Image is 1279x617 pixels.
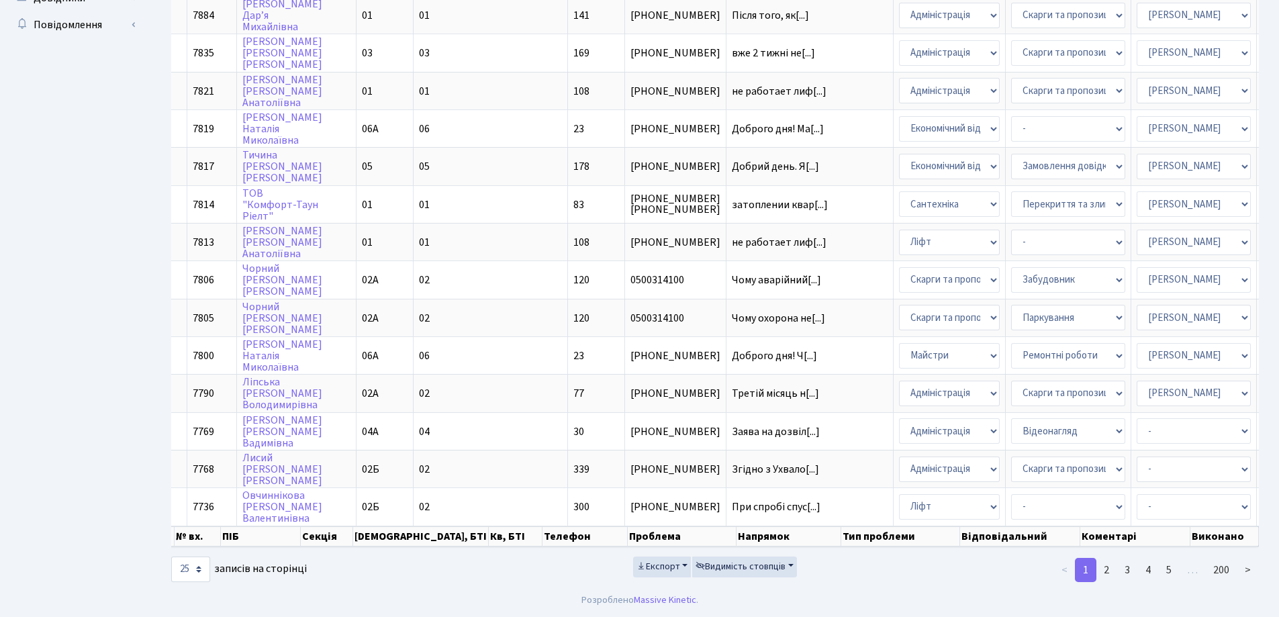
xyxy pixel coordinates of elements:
a: ТОВ"Комфорт-ТаунРіелт" [242,186,318,224]
span: [PHONE_NUMBER] [630,10,720,21]
span: [PHONE_NUMBER] [630,464,720,475]
span: 0500314100 [630,313,720,324]
a: 5 [1158,558,1180,582]
span: Добрий день. Я[...] [732,159,819,174]
span: 02Б [362,500,379,514]
span: 05 [362,159,373,174]
a: [PERSON_NAME][PERSON_NAME]Анатоліївна [242,224,322,261]
span: 108 [573,235,589,250]
span: 02 [419,273,430,287]
span: [PHONE_NUMBER] [630,426,720,437]
span: 7806 [193,273,214,287]
span: 06А [362,348,379,363]
span: 05 [419,159,430,174]
span: 04А [362,424,379,439]
th: ПІБ [221,526,300,547]
button: Видимість стовпців [692,557,797,577]
th: Секція [301,526,354,547]
span: 178 [573,159,589,174]
button: Експорт [633,557,692,577]
span: 0500314100 [630,275,720,285]
a: Тичина[PERSON_NAME][PERSON_NAME] [242,148,322,185]
span: Видимість стовпців [696,560,786,573]
span: 02А [362,311,379,326]
span: [PHONE_NUMBER] [630,124,720,134]
th: № вх. [175,526,222,547]
span: Згідно з Ухвало[...] [732,462,819,477]
span: [PHONE_NUMBER] [630,161,720,172]
span: 7768 [193,462,214,477]
span: 30 [573,424,584,439]
span: 339 [573,462,589,477]
span: 7821 [193,84,214,99]
span: 141 [573,8,589,23]
span: [PHONE_NUMBER] [630,48,720,58]
th: Кв, БТІ [489,526,542,547]
span: 7819 [193,122,214,136]
span: 7736 [193,500,214,514]
a: Чорний[PERSON_NAME][PERSON_NAME] [242,261,322,299]
a: Повідомлення [7,11,141,38]
th: Виконано [1190,526,1260,547]
span: 03 [419,46,430,60]
span: [PHONE_NUMBER] [630,502,720,512]
span: вже 2 тижні не[...] [732,46,815,60]
span: 02А [362,386,379,401]
span: 7884 [193,8,214,23]
a: Лисий[PERSON_NAME][PERSON_NAME] [242,450,322,488]
span: 04 [419,424,430,439]
span: [PHONE_NUMBER] [PHONE_NUMBER] [630,193,720,215]
span: 7813 [193,235,214,250]
span: 7835 [193,46,214,60]
span: Заява на дозвіл[...] [732,424,820,439]
span: 02 [419,462,430,477]
a: Massive Kinetic [634,593,696,607]
span: 7817 [193,159,214,174]
th: [DEMOGRAPHIC_DATA], БТІ [353,526,489,547]
span: 01 [362,8,373,23]
a: [PERSON_NAME][PERSON_NAME]Анатоліївна [242,73,322,110]
span: Доброго дня! Ма[...] [732,122,824,136]
span: 02 [419,386,430,401]
span: 01 [419,8,430,23]
a: > [1237,558,1259,582]
span: 06А [362,122,379,136]
span: 120 [573,311,589,326]
th: Напрямок [737,526,841,547]
th: Коментарі [1080,526,1190,547]
span: [PHONE_NUMBER] [630,237,720,248]
span: 300 [573,500,589,514]
span: 06 [419,122,430,136]
span: 23 [573,348,584,363]
span: Доброго дня! Ч[...] [732,348,817,363]
span: [PHONE_NUMBER] [630,350,720,361]
span: 7800 [193,348,214,363]
span: Чому аварійний[...] [732,273,821,287]
a: Ліпська[PERSON_NAME]Володимирівна [242,375,322,412]
span: 06 [419,348,430,363]
a: 200 [1205,558,1237,582]
a: 2 [1096,558,1117,582]
span: 7769 [193,424,214,439]
a: 1 [1075,558,1096,582]
select: записів на сторінці [171,557,210,582]
span: 7814 [193,197,214,212]
a: 3 [1117,558,1138,582]
span: 120 [573,273,589,287]
th: Тип проблеми [841,526,960,547]
a: [PERSON_NAME][PERSON_NAME][PERSON_NAME] [242,34,322,72]
span: 03 [362,46,373,60]
span: При спробі спус[...] [732,500,820,514]
span: не работает лиф[...] [732,235,826,250]
span: 108 [573,84,589,99]
span: 01 [419,84,430,99]
span: 169 [573,46,589,60]
div: Розроблено . [581,593,698,608]
span: не работает лиф[...] [732,84,826,99]
span: 01 [419,197,430,212]
span: 7805 [193,311,214,326]
a: Овчиннікова[PERSON_NAME]Валентинівна [242,488,322,526]
a: [PERSON_NAME]НаталіяМиколаївна [242,110,322,148]
span: 01 [362,197,373,212]
span: Після того, як[...] [732,8,809,23]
